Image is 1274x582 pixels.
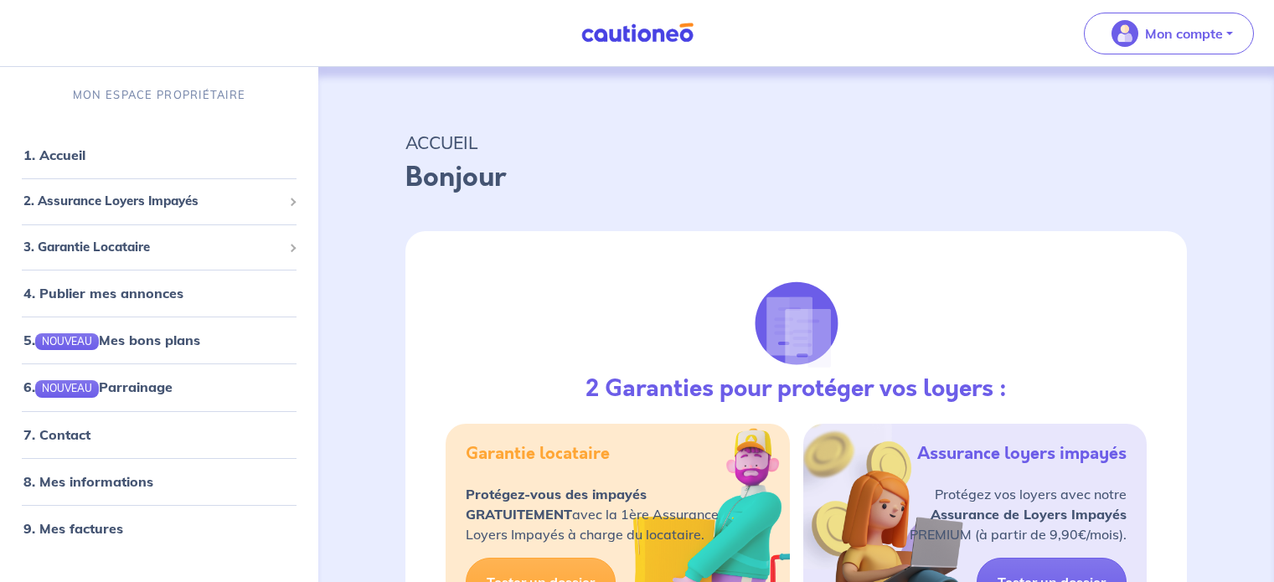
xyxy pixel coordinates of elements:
img: Cautioneo [575,23,700,44]
div: 7. Contact [7,418,312,451]
h5: Assurance loyers impayés [917,444,1127,464]
div: 3. Garantie Locataire [7,231,312,264]
strong: Protégez-vous des impayés GRATUITEMENT [466,486,647,523]
p: Protégez vos loyers avec notre PREMIUM (à partir de 9,90€/mois). [910,484,1127,544]
button: illu_account_valid_menu.svgMon compte [1084,13,1254,54]
a: 9. Mes factures [23,520,123,537]
span: 2. Assurance Loyers Impayés [23,192,282,211]
div: 6.NOUVEAUParrainage [7,370,312,404]
a: 6.NOUVEAUParrainage [23,379,173,395]
a: 5.NOUVEAUMes bons plans [23,332,200,348]
p: ACCUEIL [405,127,1187,157]
a: 7. Contact [23,426,90,443]
img: illu_account_valid_menu.svg [1112,20,1138,47]
div: 1. Accueil [7,138,312,172]
div: 2. Assurance Loyers Impayés [7,185,312,218]
a: 4. Publier mes annonces [23,285,183,301]
strong: Assurance de Loyers Impayés [931,506,1127,523]
a: 1. Accueil [23,147,85,163]
img: justif-loupe [751,278,842,368]
p: Mon compte [1145,23,1223,44]
p: MON ESPACE PROPRIÉTAIRE [73,87,245,103]
span: 3. Garantie Locataire [23,238,282,257]
div: 4. Publier mes annonces [7,276,312,310]
div: 8. Mes informations [7,465,312,498]
div: 5.NOUVEAUMes bons plans [7,323,312,357]
a: 8. Mes informations [23,473,153,490]
p: Bonjour [405,157,1187,198]
div: 9. Mes factures [7,512,312,545]
h3: 2 Garanties pour protéger vos loyers : [585,375,1007,404]
h5: Garantie locataire [466,444,610,464]
p: avec la 1ère Assurance Loyers Impayés à charge du locataire. [466,484,719,544]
